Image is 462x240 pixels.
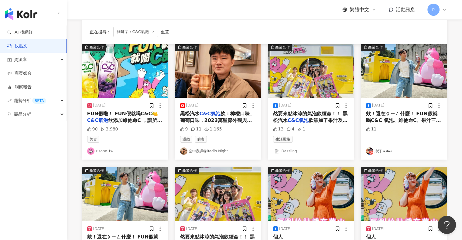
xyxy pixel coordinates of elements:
[180,147,256,155] a: KOL Avatar空中夜譚@Radio Night
[366,126,377,132] div: 11
[350,6,369,13] span: 繁體中文
[14,53,27,66] span: 資源庫
[372,103,385,108] div: [DATE]
[288,117,309,123] mark: C&C氣泡
[82,167,168,221] div: post-image商業合作
[195,136,207,143] span: 瑜珈
[180,126,188,132] div: 9
[396,7,415,12] span: 活動訊息
[82,44,168,98] img: post-image
[7,99,12,103] span: rise
[7,43,27,49] a: 找貼文
[372,226,385,232] div: [DATE]
[175,167,261,221] img: post-image
[180,136,192,143] span: 運動
[368,44,383,50] div: 商業合作
[268,44,354,98] div: post-image商業合作
[7,70,32,76] a: 商案媒合
[286,126,294,132] div: 4
[366,147,373,155] img: KOL Avatar
[87,111,158,117] span: FUN假啦！ FUN假就喝C&C🍋
[273,126,284,132] div: 13
[361,44,447,98] div: post-image商業合作
[361,167,447,221] img: post-image
[5,8,37,20] img: logo
[89,44,104,50] div: 商業合作
[14,107,31,121] span: 競品分析
[32,98,46,104] div: BETA
[175,44,261,98] img: post-image
[87,147,94,155] img: KOL Avatar
[366,147,442,155] a: KOL Avatar冷汗 𝐀𝐬𝐡𝐞𝐫
[273,147,280,155] img: KOL Avatar
[113,27,158,37] span: 關鍵字：C&C氣泡
[361,167,447,221] div: post-image商業合作
[297,126,305,132] div: 1
[7,29,33,35] a: searchAI 找網紅
[438,216,456,234] iframe: Help Scout Beacon - Open
[7,84,32,90] a: 洞察報告
[204,126,222,132] div: 1,165
[273,136,293,143] span: 生活風格
[161,29,169,34] div: 重置
[273,117,347,130] span: 飲添加了果汁及維他命C 有「�
[268,167,354,221] div: post-image商業合作
[87,147,163,155] a: KOL Avatarzizone_tw
[368,167,383,174] div: 商業合作
[273,111,348,123] span: 然要來點冰涼的氣泡飲續命！！ 黑松汽水
[182,167,197,174] div: 商業合作
[82,167,168,221] img: post-image
[87,126,98,132] div: 90
[89,167,104,174] div: 商業合作
[268,44,354,98] img: post-image
[14,94,46,107] span: 趨勢分析
[279,226,292,232] div: [DATE]
[191,126,201,132] div: 11
[279,103,292,108] div: [DATE]
[273,147,349,155] a: KOL AvatarDazzling
[175,44,261,98] div: post-image商業合作
[361,44,447,98] img: post-image
[87,136,99,143] span: 美食
[182,44,197,50] div: 商業合作
[200,111,221,117] mark: C&C氣泡
[175,167,261,221] div: post-image商業合作
[180,147,187,155] img: KOL Avatar
[186,226,199,232] div: [DATE]
[180,111,200,117] span: 黑松汽水
[82,44,168,98] div: post-image商業合作
[93,226,106,232] div: [DATE]
[87,117,162,130] span: 飲添加維他命C ，讓所有假期暢
[432,6,434,13] span: P
[268,167,354,221] img: post-image
[275,167,290,174] div: 商業合作
[93,103,106,108] div: [DATE]
[275,44,290,50] div: 商業合作
[87,117,108,123] mark: C&C氣泡
[90,29,111,34] span: 正在搜尋 ：
[101,126,118,132] div: 3,980
[186,103,199,108] div: [DATE]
